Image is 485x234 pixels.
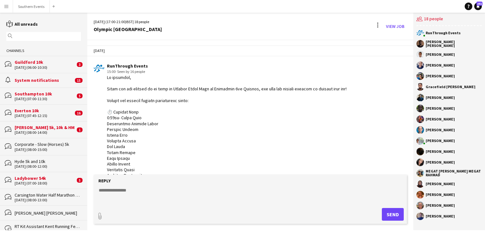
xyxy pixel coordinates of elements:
[94,26,162,32] div: Olympic [GEOGRAPHIC_DATA]
[15,147,81,152] div: [DATE] (08:00-15:00)
[15,210,81,216] div: [PERSON_NAME] [PERSON_NAME]
[426,117,455,121] div: [PERSON_NAME]
[426,204,455,207] div: [PERSON_NAME]
[6,21,38,27] a: All unreads
[426,128,455,132] div: [PERSON_NAME]
[15,77,73,83] div: System notifications
[15,130,75,135] div: [DATE] (08:00-14:00)
[426,63,455,67] div: [PERSON_NAME]
[15,230,81,234] div: [DATE] (06:00-13:30)
[15,198,81,202] div: [DATE] (08:00-13:00)
[426,193,455,197] div: [PERSON_NAME]
[426,40,482,48] div: [PERSON_NAME] [PERSON_NAME]
[426,53,455,56] div: [PERSON_NAME]
[15,141,81,147] div: Corporate - Slow (Horses) 5k
[116,69,145,74] span: · Seen by 16 people
[15,91,75,97] div: Southampton 10k
[426,160,455,164] div: [PERSON_NAME]
[98,178,111,184] label: Reply
[416,13,482,26] div: 18 people
[77,127,83,132] span: 1
[15,181,75,185] div: [DATE] (07:00-18:00)
[426,139,455,143] div: [PERSON_NAME]
[426,150,455,153] div: [PERSON_NAME]
[474,3,482,10] a: 251
[426,96,455,100] div: [PERSON_NAME]
[87,45,413,56] div: [DATE]
[75,111,83,115] span: 16
[15,65,75,70] div: [DATE] (06:00-10:30)
[15,164,81,169] div: [DATE] (08:00-12:00)
[426,169,482,177] div: MEGAT [PERSON_NAME] MEGAT RAHMAD
[426,31,461,35] div: RunThrough Events
[426,182,455,186] div: [PERSON_NAME]
[15,59,75,65] div: Guildford 10k
[15,125,75,130] div: [PERSON_NAME] 5k, 10k & HM
[15,175,75,181] div: Ladybower 54k
[75,78,83,83] span: 15
[126,19,133,24] span: BST
[426,107,455,110] div: [PERSON_NAME]
[94,19,162,25] div: [DATE] (17:00-21:00) | 18 people
[13,0,50,13] button: Southern Events
[383,21,407,31] a: View Job
[107,63,355,69] div: RunThrough Events
[15,159,81,164] div: Hyde 5k and 10k
[15,114,73,118] div: [DATE] (07:45-12:15)
[15,192,81,198] div: Carsington Water Half Marathon & 10km
[15,97,75,101] div: [DATE] (07:00-11:30)
[426,214,455,218] div: [PERSON_NAME]
[476,2,482,6] span: 251
[77,62,83,67] span: 3
[426,74,455,78] div: [PERSON_NAME]
[15,224,81,229] div: RT Kit Assistant Kent Running Festival
[77,94,83,98] span: 5
[77,178,83,183] span: 5
[107,69,355,75] div: 15:00
[382,208,404,221] button: Send
[15,108,73,114] div: Everton 10k
[426,85,475,89] div: Gracefield [PERSON_NAME]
